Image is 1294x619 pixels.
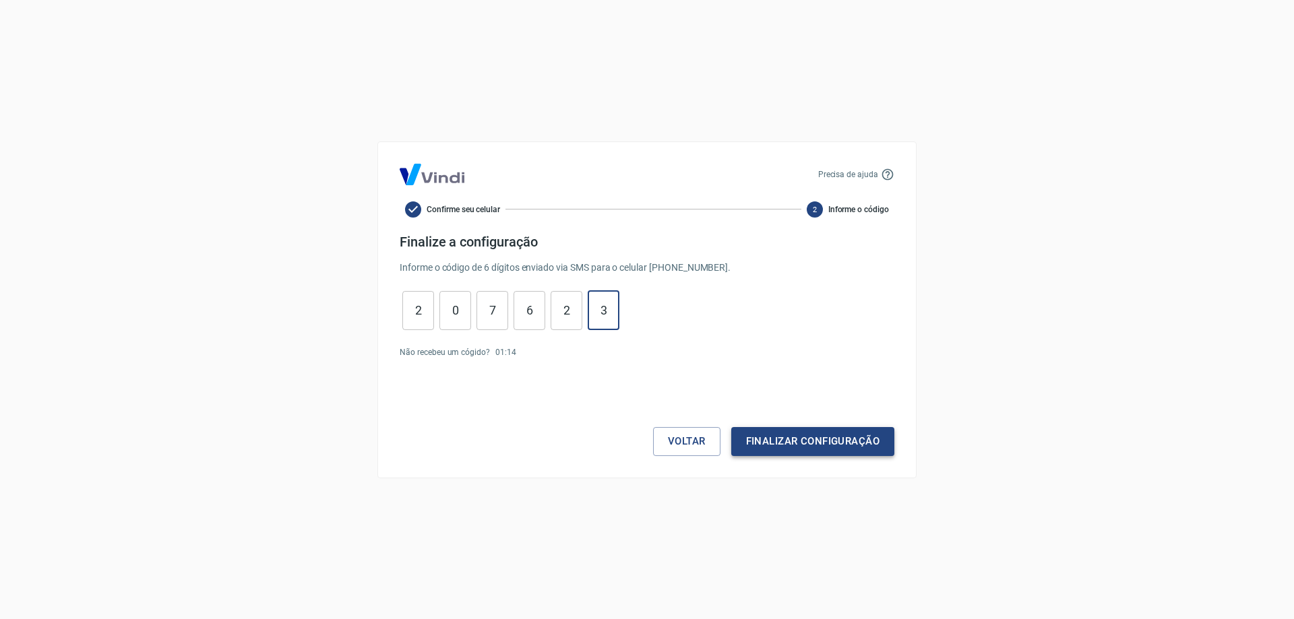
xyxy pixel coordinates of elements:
h4: Finalize a configuração [400,234,894,250]
span: Informe o código [828,203,889,216]
button: Voltar [653,427,720,455]
p: Precisa de ajuda [818,168,878,181]
p: Não recebeu um cógido? [400,346,490,358]
text: 2 [813,205,817,214]
span: Confirme seu celular [427,203,500,216]
img: Logo Vind [400,164,464,185]
button: Finalizar configuração [731,427,894,455]
p: Informe o código de 6 dígitos enviado via SMS para o celular [PHONE_NUMBER] . [400,261,894,275]
p: 01 : 14 [495,346,516,358]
